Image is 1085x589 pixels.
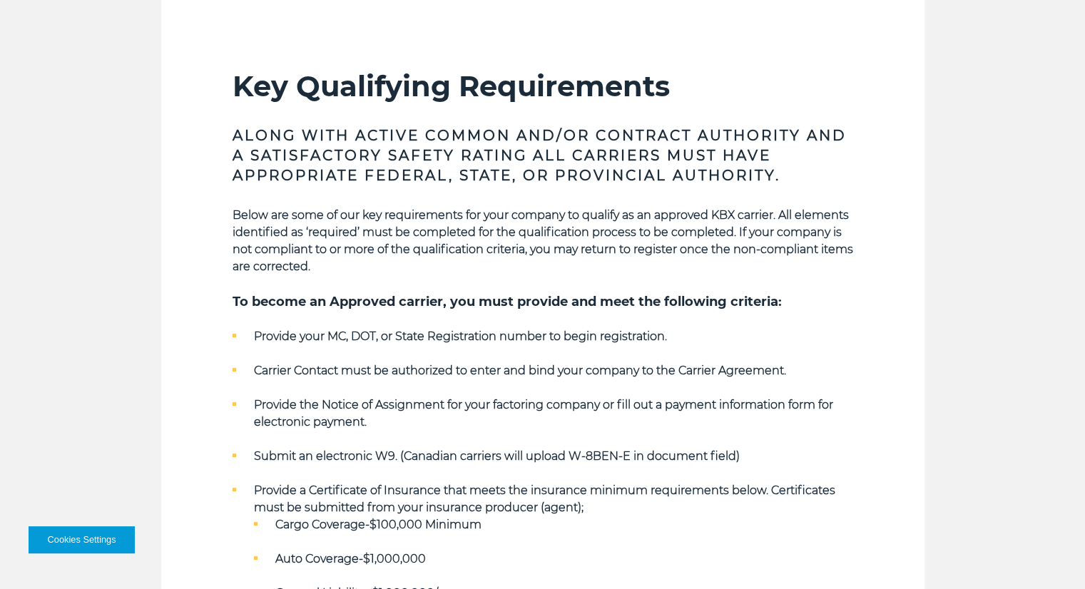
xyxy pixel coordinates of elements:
[254,483,835,514] strong: Provide a Certificate of Insurance that meets the insurance minimum requirements below. Certifica...
[233,292,853,311] h5: To become an Approved carrier, you must provide and meet the following criteria:
[254,449,740,463] strong: Submit an electronic W9. (Canadian carriers will upload W-8BEN-E in document field)
[254,398,833,429] strong: Provide the Notice of Assignment for your factoring company or fill out a payment information for...
[233,126,853,185] h3: Along with Active Common and/or Contract Authority and a Satisfactory safety rating all carriers ...
[233,208,853,273] strong: Below are some of our key requirements for your company to qualify as an approved KBX carrier. Al...
[275,552,426,565] strong: Auto Coverage-$1,000,000
[275,518,482,531] strong: Cargo Coverage-$100,000 Minimum
[29,526,135,553] button: Cookies Settings
[254,364,786,377] strong: Carrier Contact must be authorized to enter and bind your company to the Carrier Agreement.
[254,329,667,343] strong: Provide your MC, DOT, or State Registration number to begin registration.
[233,68,853,104] h2: Key Qualifying Requirements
